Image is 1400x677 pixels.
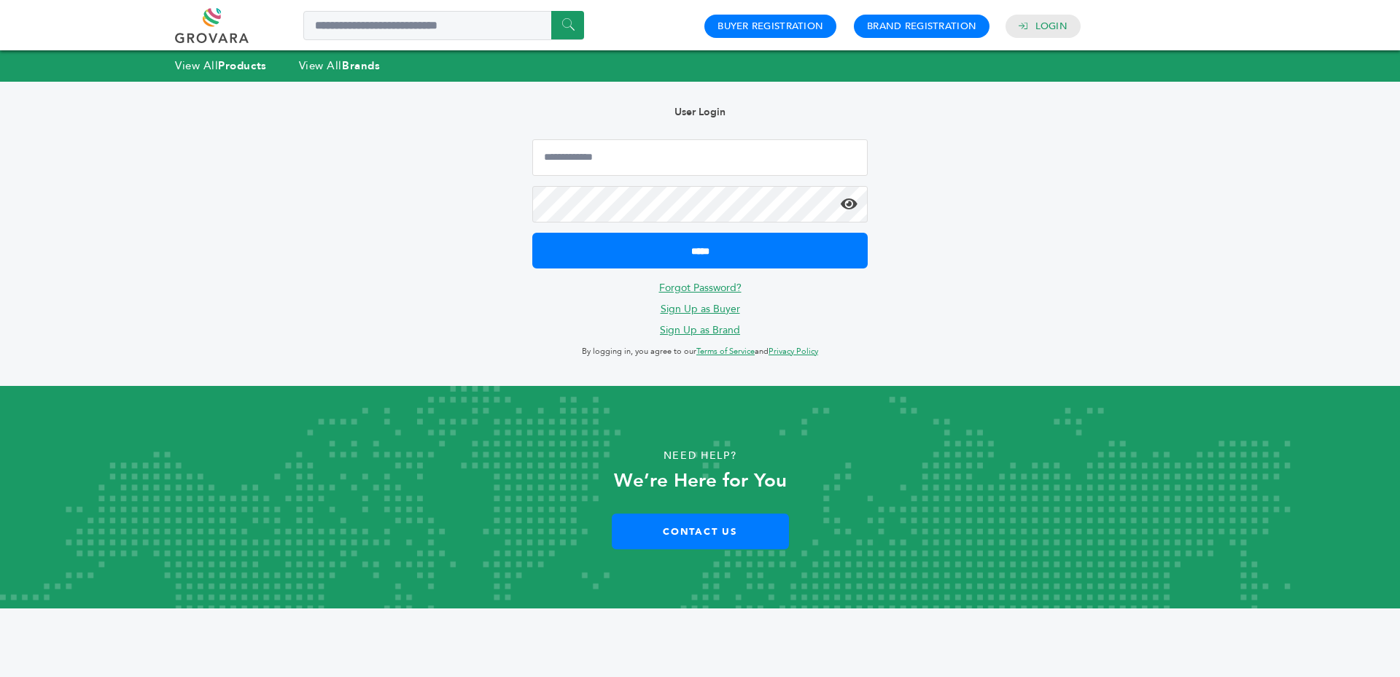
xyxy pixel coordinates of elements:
p: Need Help? [70,445,1330,467]
a: Sign Up as Buyer [661,302,740,316]
strong: Products [218,58,266,73]
input: Email Address [532,139,868,176]
b: User Login [674,105,726,119]
p: By logging in, you agree to our and [532,343,868,360]
a: Forgot Password? [659,281,742,295]
a: Login [1035,20,1067,33]
a: View AllBrands [299,58,381,73]
strong: We’re Here for You [614,468,787,494]
a: View AllProducts [175,58,267,73]
a: Privacy Policy [769,346,818,357]
input: Password [532,186,868,223]
a: Contact Us [612,514,789,549]
a: Brand Registration [867,20,976,33]
a: Sign Up as Brand [660,323,740,337]
input: Search a product or brand... [303,11,584,40]
a: Terms of Service [696,346,755,357]
strong: Brands [342,58,380,73]
a: Buyer Registration [717,20,823,33]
